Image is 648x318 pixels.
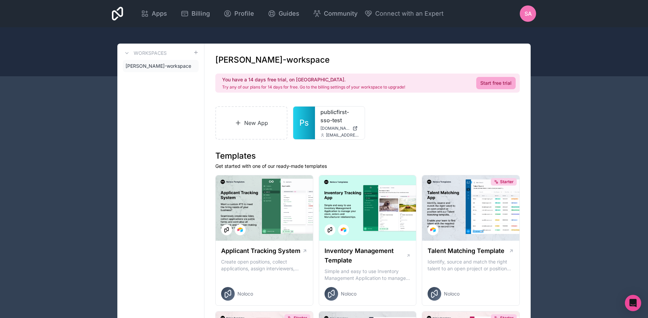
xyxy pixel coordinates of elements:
[234,9,254,18] span: Profile
[215,106,287,140] a: New App
[320,126,359,131] a: [DOMAIN_NAME]
[308,6,363,21] a: Community
[279,9,299,18] span: Guides
[500,179,514,185] span: Starter
[430,227,436,233] img: Airtable Logo
[326,132,359,138] span: [EMAIL_ADDRESS][DOMAIN_NAME]
[123,60,199,72] a: [PERSON_NAME]-workspace
[221,258,308,272] p: Create open positions, collect applications, assign interviewers, centralise candidate feedback a...
[262,6,305,21] a: Guides
[320,126,350,131] span: [DOMAIN_NAME]
[237,290,253,297] span: Noloco
[293,107,315,139] a: Ps
[324,9,358,18] span: Community
[428,246,504,256] h1: Talent Matching Template
[126,63,191,69] span: [PERSON_NAME]-workspace
[123,49,167,57] a: Workspaces
[222,84,405,90] p: Try any of our plans for 14 days for free. Go to the billing settings of your workspace to upgrade!
[341,227,346,233] img: Airtable Logo
[299,117,309,128] span: Ps
[364,9,444,18] button: Connect with an Expert
[152,9,167,18] span: Apps
[218,6,260,21] a: Profile
[320,108,359,124] a: publicfirst-sso-test
[375,9,444,18] span: Connect with an Expert
[175,6,215,21] a: Billing
[134,50,167,57] h3: Workspaces
[325,246,406,265] h1: Inventory Management Template
[215,150,520,161] h1: Templates
[237,227,243,233] img: Airtable Logo
[341,290,356,297] span: Noloco
[135,6,172,21] a: Apps
[192,9,210,18] span: Billing
[215,54,330,65] h1: [PERSON_NAME]-workspace
[428,258,514,272] p: Identify, source and match the right talent to an open project or position with our Talent Matchi...
[215,163,520,170] p: Get started with one of our ready-made templates
[525,10,532,18] span: SA
[325,268,411,282] p: Simple and easy to use Inventory Management Application to manage your stock, orders and Manufact...
[444,290,460,297] span: Noloco
[222,76,405,83] h2: You have a 14 days free trial, on [GEOGRAPHIC_DATA].
[625,295,641,311] div: Open Intercom Messenger
[221,246,300,256] h1: Applicant Tracking System
[476,77,516,89] a: Start free trial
